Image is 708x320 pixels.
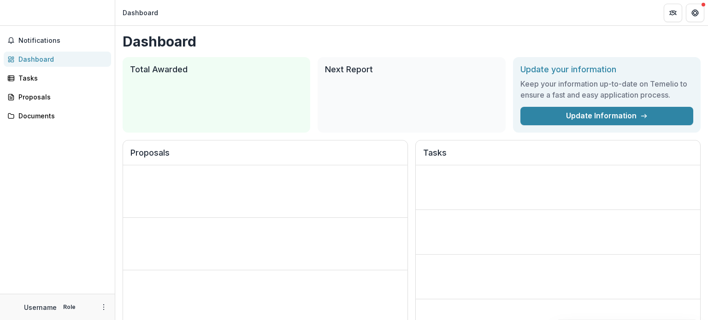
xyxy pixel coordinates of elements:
p: Role [60,303,78,311]
p: Username [24,303,57,312]
div: Documents [18,111,104,121]
a: Update Information [520,107,693,125]
span: Notifications [18,37,107,45]
div: Dashboard [123,8,158,17]
h3: Keep your information up-to-date on Temelio to ensure a fast and easy application process. [520,78,693,100]
h2: Proposals [130,148,400,165]
a: Proposals [4,89,111,105]
a: Documents [4,108,111,123]
button: More [98,302,109,313]
a: Dashboard [4,52,111,67]
div: Tasks [18,73,104,83]
h2: Total Awarded [130,64,303,75]
div: Dashboard [18,54,104,64]
h1: Dashboard [123,33,701,50]
button: Get Help [686,4,704,22]
h2: Next Report [325,64,498,75]
h2: Update your information [520,64,693,75]
button: Notifications [4,33,111,48]
button: Partners [664,4,682,22]
h2: Tasks [423,148,693,165]
div: Proposals [18,92,104,102]
a: Tasks [4,70,111,86]
nav: breadcrumb [119,6,162,19]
